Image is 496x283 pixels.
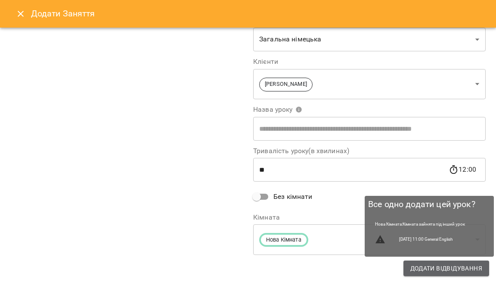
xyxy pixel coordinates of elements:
h6: Додати Заняття [31,7,486,20]
svg: Вкажіть назву уроку або виберіть клієнтів [295,106,302,113]
label: Тривалість уроку(в хвилинах) [253,148,486,154]
span: Додати Відвідування [410,263,482,274]
span: Без кімнати [273,192,313,202]
span: [PERSON_NAME] [260,80,312,88]
button: Додати Відвідування [403,261,489,276]
div: Нова Кімната [253,224,486,255]
label: Клієнти [253,58,486,65]
label: Кімната [253,214,486,221]
span: Назва уроку [253,106,302,113]
div: Загальна німецька [253,28,486,52]
span: Нова Кімната [261,236,307,244]
button: Close [10,3,31,24]
div: [PERSON_NAME] [253,69,486,99]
